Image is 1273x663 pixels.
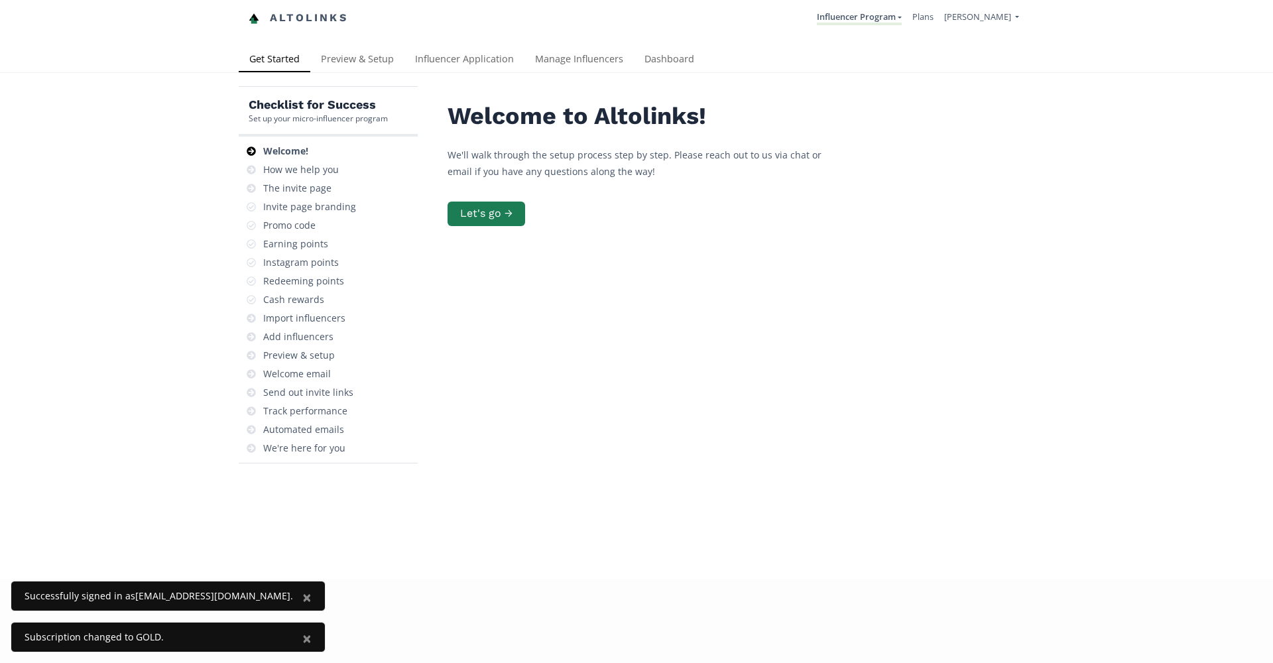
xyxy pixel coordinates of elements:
a: Influencer Application [404,47,524,74]
a: Get Started [239,47,310,74]
div: Set up your micro-influencer program [249,113,388,124]
div: Add influencers [263,330,333,343]
span: × [302,627,312,649]
a: Manage Influencers [524,47,634,74]
div: Import influencers [263,312,345,325]
button: Close [289,623,325,654]
div: Earning points [263,237,328,251]
a: Altolinks [249,7,348,29]
a: Dashboard [634,47,705,74]
div: Automated emails [263,423,344,436]
div: Send out invite links [263,386,353,399]
div: Invite page branding [263,200,356,213]
div: Preview & setup [263,349,335,362]
div: Track performance [263,404,347,418]
a: Preview & Setup [310,47,404,74]
div: Welcome! [263,145,308,158]
a: Plans [912,11,934,23]
a: [PERSON_NAME] [944,11,1019,26]
div: Cash rewards [263,293,324,306]
p: We'll walk through the setup process step by step. Please reach out to us via chat or email if yo... [448,147,845,180]
div: Subscription changed to GOLD. [25,631,293,644]
div: We're here for you [263,442,345,455]
div: Instagram points [263,256,339,269]
div: Welcome email [263,367,331,381]
span: [PERSON_NAME] [944,11,1011,23]
div: Redeeming points [263,274,344,288]
button: Let's go → [448,202,525,226]
div: Successfully signed in as [EMAIL_ADDRESS][DOMAIN_NAME] . [25,589,293,603]
a: Influencer Program [817,11,902,25]
span: × [302,586,312,608]
div: The invite page [263,182,332,195]
button: Close [289,581,325,613]
div: Promo code [263,219,316,232]
h5: Checklist for Success [249,97,388,113]
img: favicon-32x32.png [249,13,259,24]
h2: Welcome to Altolinks! [448,103,845,130]
div: How we help you [263,163,339,176]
